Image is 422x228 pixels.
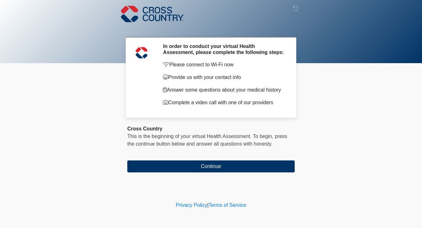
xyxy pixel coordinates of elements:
[127,134,287,147] span: press the continue button below and answer all questions with honesty.
[163,43,285,55] h2: In order to conduct your virtual Health Assessment, please complete the following steps:
[127,134,251,139] span: This is the beginning of your virtual Health Assessment.
[127,160,295,172] button: Continue
[253,134,275,139] span: To begin,
[121,5,184,23] img: Cross Country Logo
[163,99,285,106] p: Complete a video call with one of our providers
[207,202,208,208] a: |
[132,43,151,62] img: Agent Avatar
[127,125,295,133] div: Cross Country
[176,202,208,208] a: Privacy Policy
[123,23,299,34] h1: ‎ ‎ ‎
[163,86,285,94] p: Answer some questions about your medical history
[163,61,285,69] p: Please connect to Wi-Fi now
[208,202,246,208] a: Terms of Service
[163,74,285,81] p: Provide us with your contact info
